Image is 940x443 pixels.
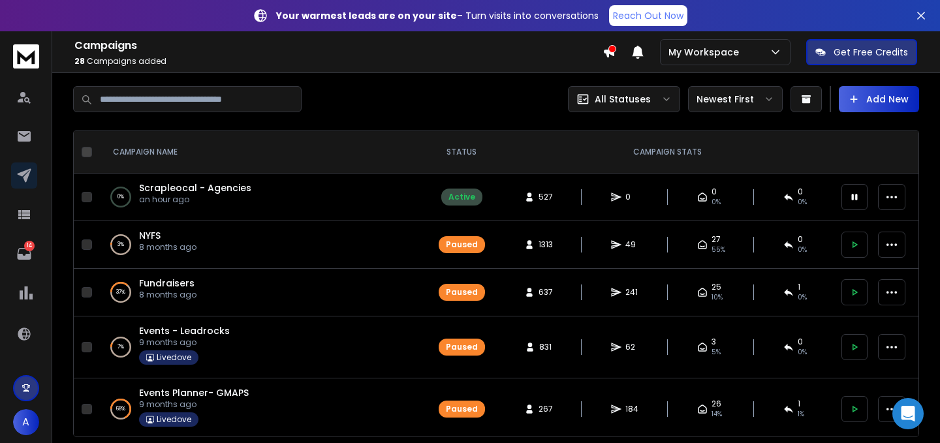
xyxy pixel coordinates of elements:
p: Reach Out Now [613,9,683,22]
button: Newest First [688,86,783,112]
span: 831 [539,342,552,352]
p: 3 % [117,238,124,251]
span: 0 [798,234,803,245]
p: Livedove [157,352,191,363]
p: Get Free Credits [834,46,908,59]
span: 0 [798,337,803,347]
span: 1313 [539,239,553,250]
span: 10 % [712,292,723,303]
span: 0% [712,197,721,207]
a: Fundraisers [139,277,195,290]
p: All Statuses [595,93,651,106]
p: 8 months ago [139,242,196,252]
span: 14 % [712,409,722,420]
p: 9 months ago [139,337,230,348]
span: 1 [798,399,800,409]
th: CAMPAIGN NAME [97,131,422,174]
p: 0 % [117,191,124,204]
a: NYFS [139,229,161,242]
span: 0 % [798,245,807,255]
p: 9 months ago [139,399,249,410]
button: A [13,409,39,435]
p: 37 % [116,286,125,299]
span: 241 [625,287,638,298]
a: Events - Leadrocks [139,324,230,337]
th: CAMPAIGN STATS [501,131,834,174]
a: Scrapleocal - Agencies [139,181,251,194]
span: 0 % [798,292,807,303]
p: Livedove [157,414,191,425]
span: 0% [798,197,807,207]
td: 37%Fundraisers8 months ago [97,269,422,316]
span: 0 % [798,347,807,358]
td: 68%Events Planner- GMAPS9 months agoLivedove [97,378,422,440]
span: 184 [625,404,638,414]
p: – Turn visits into conversations [276,9,599,22]
div: Paused [446,239,478,250]
td: 3%NYFS8 months ago [97,221,422,269]
span: 62 [625,342,638,352]
div: Active [448,192,475,202]
span: 1 [798,282,800,292]
span: 527 [539,192,553,202]
span: 0 [625,192,638,202]
span: 5 % [712,347,721,358]
span: 28 [74,55,85,67]
strong: Your warmest leads are on your site [276,9,457,22]
span: 49 [625,239,638,250]
div: Paused [446,404,478,414]
span: 637 [539,287,553,298]
td: 7%Events - Leadrocks9 months agoLivedove [97,316,422,378]
span: 3 [712,337,716,347]
h1: Campaigns [74,38,603,53]
div: Paused [446,342,478,352]
a: Events Planner- GMAPS [139,386,249,399]
span: 267 [539,404,553,414]
button: Get Free Credits [806,39,917,65]
span: 26 [712,399,721,409]
button: Add New [839,86,919,112]
a: 14 [11,241,37,267]
p: an hour ago [139,194,251,205]
span: 1 % [798,409,804,420]
img: logo [13,44,39,69]
p: My Workspace [668,46,744,59]
td: 0%Scrapleocal - Agenciesan hour ago [97,174,422,221]
span: 0 [712,187,717,197]
p: 68 % [116,403,125,416]
p: Campaigns added [74,56,603,67]
span: 55 % [712,245,725,255]
span: 25 [712,282,721,292]
th: STATUS [422,131,501,174]
p: 7 % [117,341,124,354]
span: 0 [798,187,803,197]
span: 27 [712,234,721,245]
a: Reach Out Now [609,5,687,26]
div: Paused [446,287,478,298]
div: Open Intercom Messenger [892,398,924,429]
p: 14 [24,241,35,251]
p: 8 months ago [139,290,196,300]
